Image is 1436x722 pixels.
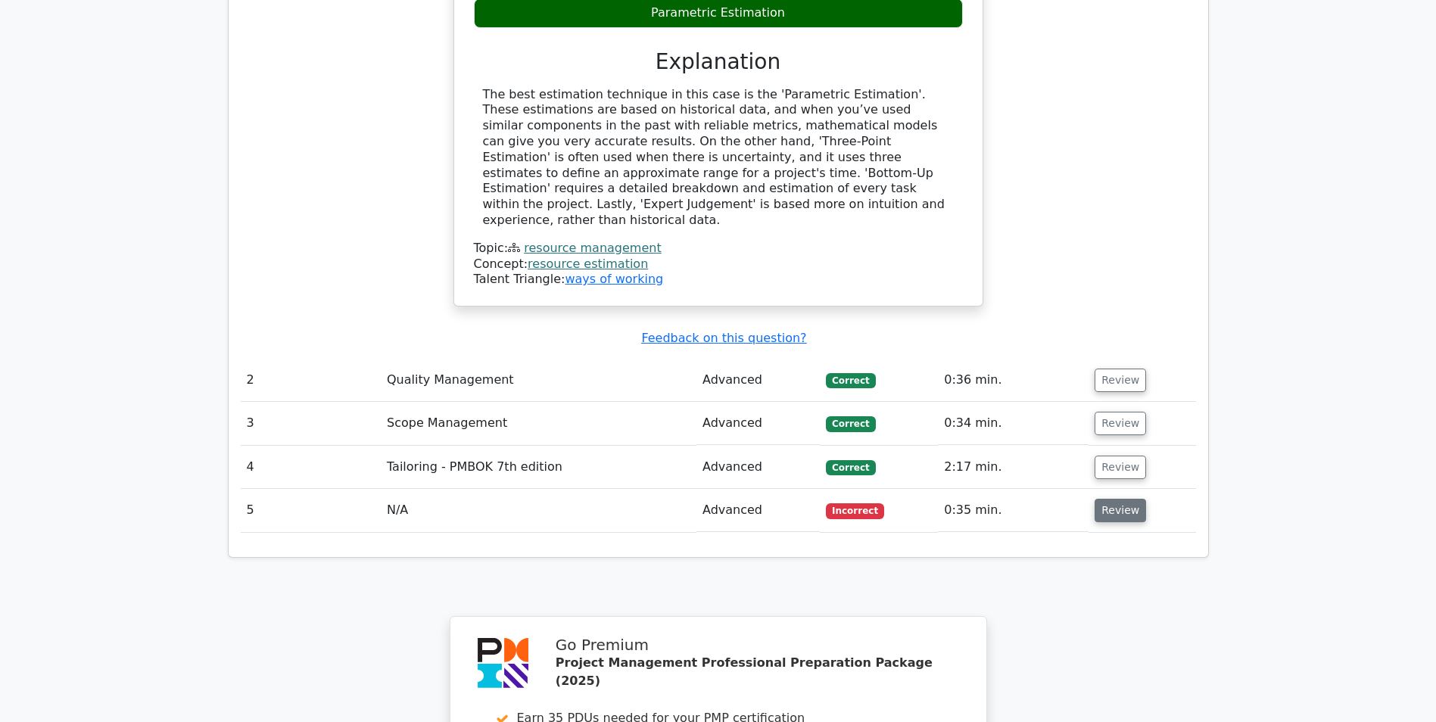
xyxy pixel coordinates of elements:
[826,460,875,475] span: Correct
[826,503,884,518] span: Incorrect
[241,402,381,445] td: 3
[938,446,1089,489] td: 2:17 min.
[696,489,820,532] td: Advanced
[381,359,696,402] td: Quality Management
[381,402,696,445] td: Scope Management
[938,489,1089,532] td: 0:35 min.
[381,489,696,532] td: N/A
[641,331,806,345] a: Feedback on this question?
[483,49,954,75] h3: Explanation
[483,87,954,229] div: The best estimation technique in this case is the 'Parametric Estimation'. These estimations are ...
[474,257,963,272] div: Concept:
[1095,369,1146,392] button: Review
[528,257,648,271] a: resource estimation
[938,359,1089,402] td: 0:36 min.
[696,359,820,402] td: Advanced
[241,359,381,402] td: 2
[1095,499,1146,522] button: Review
[474,241,963,288] div: Talent Triangle:
[826,373,875,388] span: Correct
[241,446,381,489] td: 4
[826,416,875,431] span: Correct
[524,241,661,255] a: resource management
[1095,412,1146,435] button: Review
[241,489,381,532] td: 5
[381,446,696,489] td: Tailoring - PMBOK 7th edition
[696,446,820,489] td: Advanced
[565,272,663,286] a: ways of working
[1095,456,1146,479] button: Review
[696,402,820,445] td: Advanced
[474,241,963,257] div: Topic:
[938,402,1089,445] td: 0:34 min.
